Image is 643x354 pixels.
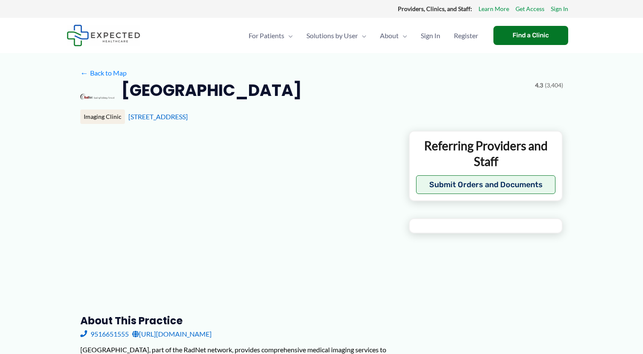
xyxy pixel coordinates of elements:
h2: [GEOGRAPHIC_DATA] [121,80,302,101]
span: ← [80,69,88,77]
a: Solutions by UserMenu Toggle [300,21,373,51]
a: 9516651555 [80,328,129,340]
a: Sign In [551,3,568,14]
span: Register [454,21,478,51]
button: Submit Orders and Documents [416,175,556,194]
img: Expected Healthcare Logo - side, dark font, small [67,25,140,46]
span: Menu Toggle [399,21,407,51]
span: 4.3 [535,80,543,91]
div: Imaging Clinic [80,110,125,124]
span: Solutions by User [306,21,358,51]
nav: Primary Site Navigation [242,21,485,51]
span: About [380,21,399,51]
h3: About this practice [80,314,395,327]
a: [STREET_ADDRESS] [128,112,188,121]
span: Menu Toggle [358,21,366,51]
span: Sign In [421,21,440,51]
strong: Providers, Clinics, and Staff: [398,5,472,12]
a: ←Back to Map [80,67,127,79]
span: Menu Toggle [284,21,293,51]
a: Get Access [516,3,544,14]
a: [URL][DOMAIN_NAME] [132,328,212,340]
span: For Patients [249,21,284,51]
a: AboutMenu Toggle [373,21,414,51]
a: Find a Clinic [493,26,568,45]
span: (3,404) [545,80,563,91]
a: Register [447,21,485,51]
p: Referring Providers and Staff [416,138,556,169]
a: For PatientsMenu Toggle [242,21,300,51]
a: Sign In [414,21,447,51]
a: Learn More [479,3,509,14]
